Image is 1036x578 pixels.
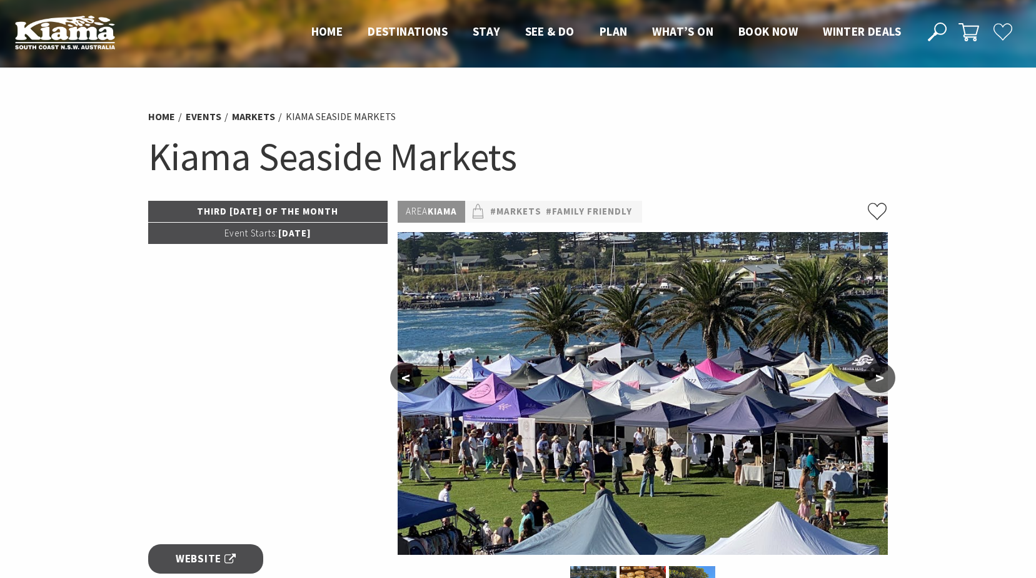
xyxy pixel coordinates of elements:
p: [DATE] [148,223,388,244]
img: Kiama Logo [15,15,115,49]
span: What’s On [652,24,713,39]
span: Plan [600,24,628,39]
button: < [390,363,421,393]
p: Kiama [398,201,465,223]
a: #Markets [490,204,541,220]
h1: Kiama Seaside Markets [148,131,888,182]
button: > [864,363,895,393]
a: Home [148,110,175,123]
span: Event Starts: [224,227,278,239]
p: Third [DATE] of the Month [148,201,388,222]
a: Website [148,544,264,574]
span: Area [406,205,428,217]
span: Website [176,550,236,567]
nav: Main Menu [299,22,913,43]
a: Markets [232,110,275,123]
span: See & Do [525,24,575,39]
span: Book now [738,24,798,39]
span: Destinations [368,24,448,39]
li: Kiama Seaside Markets [286,109,396,125]
img: Kiama Seaside Market [398,232,888,555]
span: Winter Deals [823,24,901,39]
a: Events [186,110,221,123]
a: #Family Friendly [546,204,632,220]
span: Home [311,24,343,39]
span: Stay [473,24,500,39]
